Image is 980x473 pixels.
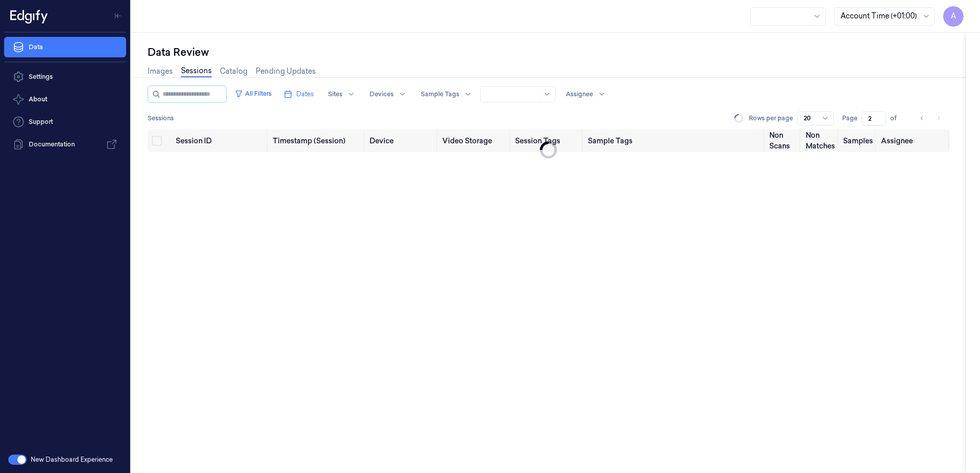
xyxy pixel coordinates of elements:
th: Timestamp (Session) [269,130,365,152]
span: of [890,114,907,123]
p: Rows per page [749,114,793,123]
a: Catalog [220,66,248,77]
a: Pending Updates [256,66,316,77]
a: Documentation [4,134,126,155]
th: Device [365,130,438,152]
button: All Filters [231,85,276,102]
span: Sessions [148,114,174,123]
th: Session Tags [511,130,584,152]
button: Toggle Navigation [110,8,126,24]
th: Session ID [172,130,269,152]
a: Images [148,66,173,77]
button: Select all [152,136,162,146]
th: Video Storage [438,130,511,152]
button: Dates [280,86,318,102]
a: Sessions [181,66,212,77]
th: Non Matches [802,130,839,152]
span: Page [842,114,857,123]
a: Data [4,37,126,57]
nav: pagination [915,111,946,125]
div: Data Review [148,45,950,59]
th: Assignee [877,130,950,152]
a: Settings [4,67,126,87]
a: Support [4,112,126,132]
th: Sample Tags [584,130,765,152]
button: About [4,89,126,110]
button: Go to previous page [915,111,929,125]
th: Samples [839,130,877,152]
th: Non Scans [765,130,802,152]
span: Dates [296,90,314,99]
button: A [943,6,964,27]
